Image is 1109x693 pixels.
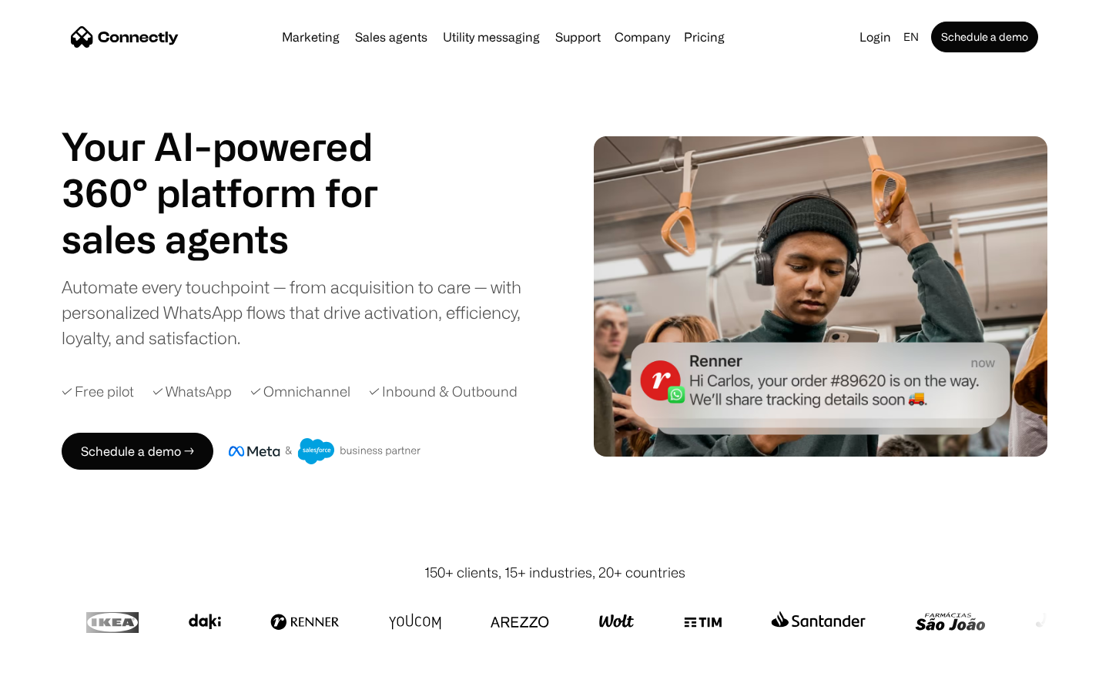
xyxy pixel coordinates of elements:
[424,562,685,583] div: 150+ clients, 15+ industries, 20+ countries
[62,274,547,350] div: Automate every touchpoint — from acquisition to care — with personalized WhatsApp flows that driv...
[62,381,134,402] div: ✓ Free pilot
[152,381,232,402] div: ✓ WhatsApp
[349,31,434,43] a: Sales agents
[250,381,350,402] div: ✓ Omnichannel
[15,665,92,688] aside: Language selected: English
[31,666,92,688] ul: Language list
[678,31,731,43] a: Pricing
[62,433,213,470] a: Schedule a demo →
[229,438,421,464] img: Meta and Salesforce business partner badge.
[549,31,607,43] a: Support
[62,216,416,262] h1: sales agents
[437,31,546,43] a: Utility messaging
[62,123,416,216] h1: Your AI-powered 360° platform for
[903,26,919,48] div: en
[853,26,897,48] a: Login
[931,22,1038,52] a: Schedule a demo
[615,26,670,48] div: Company
[369,381,518,402] div: ✓ Inbound & Outbound
[276,31,346,43] a: Marketing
